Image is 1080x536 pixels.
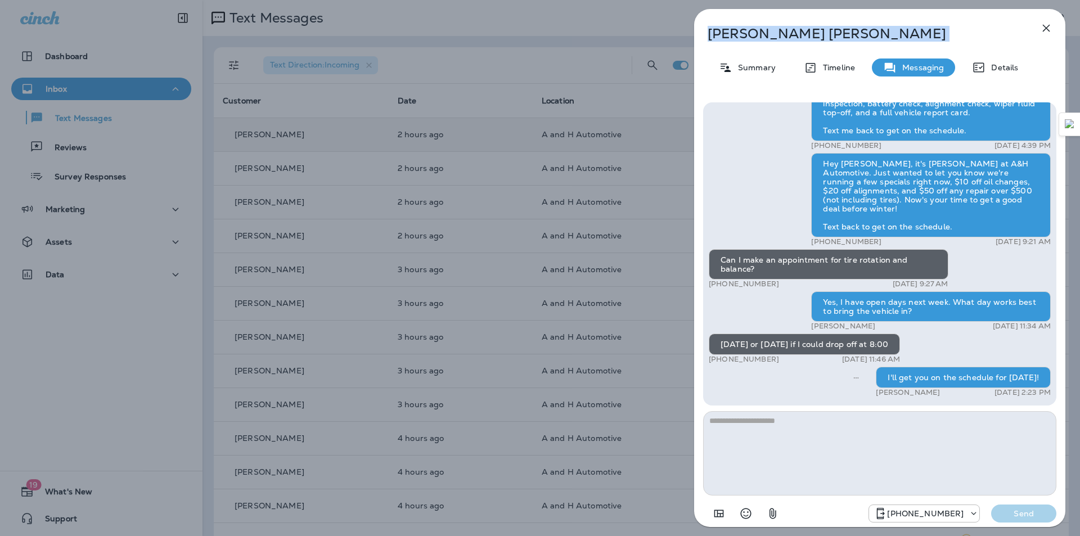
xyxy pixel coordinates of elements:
p: [PHONE_NUMBER] [811,141,881,150]
div: Yes, I have open days next week. What day works best to bring the vehicle in? [811,291,1051,322]
div: Hey [PERSON_NAME], it's [PERSON_NAME] at A&H Automotive. Just wanted to let you know we're runnin... [811,153,1051,237]
div: I'll get you on the schedule for [DATE]! [876,367,1051,388]
p: [PHONE_NUMBER] [811,237,881,246]
span: Sent [853,372,859,382]
p: [DATE] 2:23 PM [994,388,1051,397]
button: Select an emoji [735,502,757,525]
p: [DATE] 11:46 AM [842,355,900,364]
img: Detect Auto [1065,119,1075,129]
p: [PERSON_NAME] [PERSON_NAME] [708,26,1015,42]
p: Details [985,63,1018,72]
p: [DATE] 9:27 AM [893,280,948,289]
p: [PERSON_NAME] [876,388,940,397]
div: Can I make an appointment for tire rotation and balance? [709,249,948,280]
p: Timeline [817,63,855,72]
p: [DATE] 9:21 AM [996,237,1051,246]
p: [PHONE_NUMBER] [709,280,779,289]
button: Add in a premade template [708,502,730,525]
p: Summary [732,63,776,72]
p: [DATE] 4:39 PM [994,141,1051,150]
p: Messaging [897,63,944,72]
p: [DATE] 11:34 AM [993,322,1051,331]
div: [DATE] or [DATE] if I could drop off at 8:00 [709,334,900,355]
p: [PERSON_NAME] [811,322,875,331]
div: +1 (405) 873-8731 [869,507,979,520]
p: [PHONE_NUMBER] [887,509,964,518]
p: [PHONE_NUMBER] [709,355,779,364]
